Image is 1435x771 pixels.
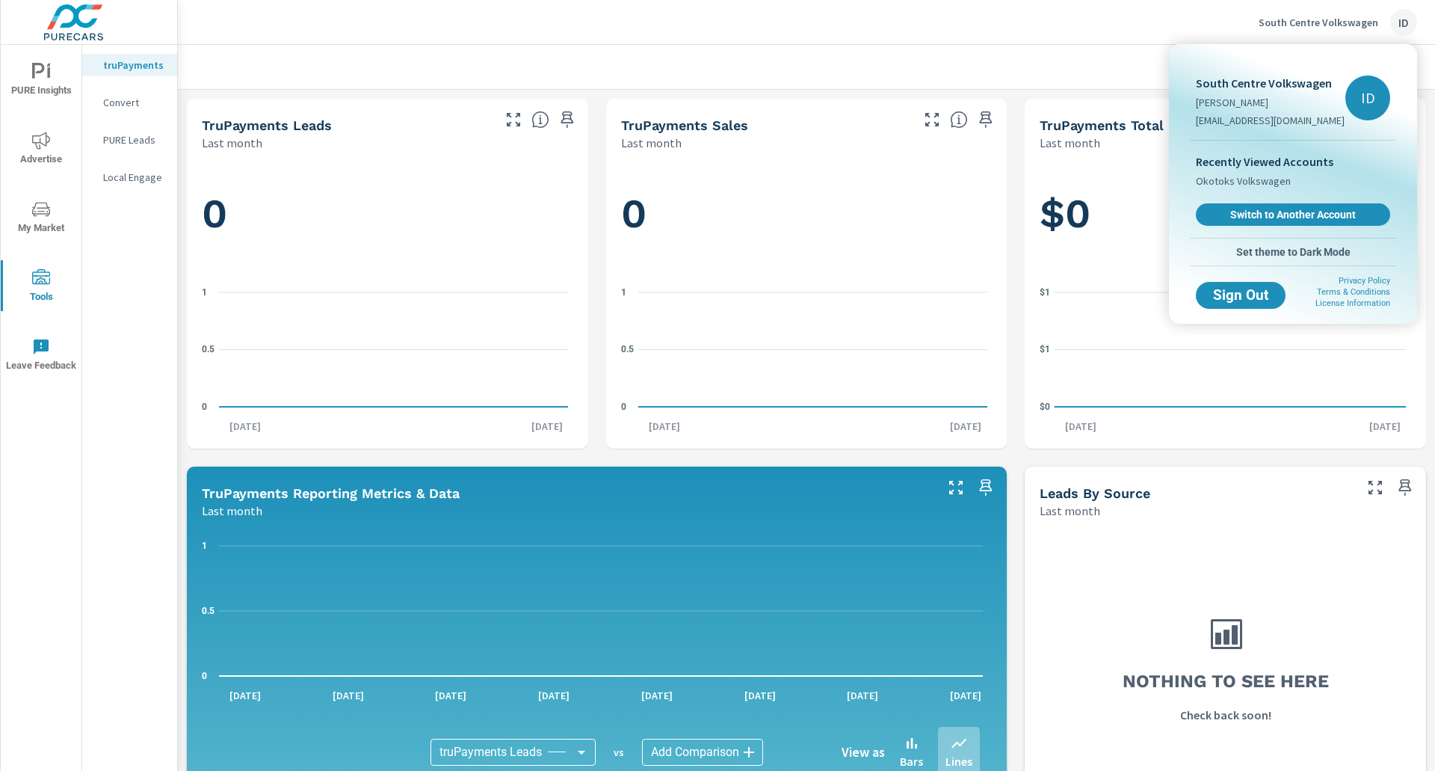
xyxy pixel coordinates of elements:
button: Sign Out [1196,282,1286,309]
span: Switch to Another Account [1204,208,1382,221]
a: Switch to Another Account [1196,203,1390,226]
button: Set theme to Dark Mode [1190,239,1396,265]
p: [EMAIL_ADDRESS][DOMAIN_NAME] [1196,113,1345,128]
span: Set theme to Dark Mode [1196,245,1390,259]
p: South Centre Volkswagen [1196,74,1345,92]
span: Okotoks Volkswagen [1196,173,1291,188]
p: [PERSON_NAME] [1196,95,1345,110]
a: Privacy Policy [1339,276,1390,286]
p: Recently Viewed Accounts [1196,153,1390,171]
a: Terms & Conditions [1317,287,1390,297]
a: License Information [1315,298,1390,308]
div: ID [1345,76,1390,120]
span: Sign Out [1208,289,1274,302]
